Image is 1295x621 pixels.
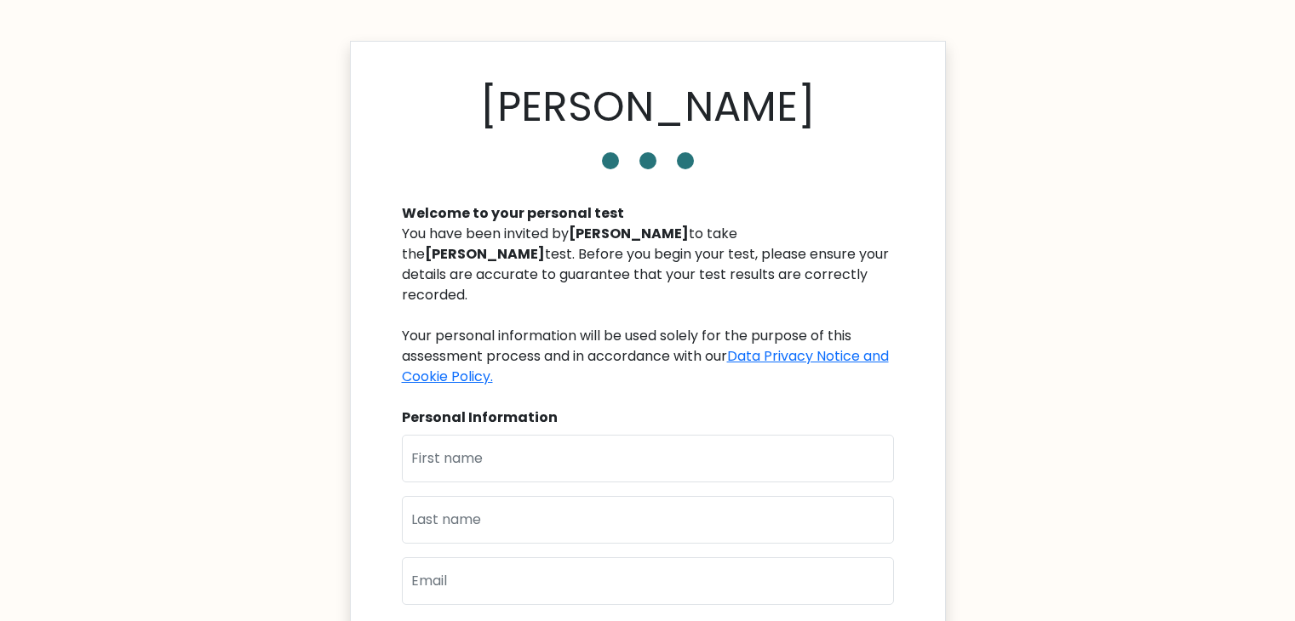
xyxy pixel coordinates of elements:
div: You have been invited by to take the test. Before you begin your test, please ensure your details... [402,224,894,387]
a: Data Privacy Notice and Cookie Policy. [402,346,889,386]
h1: [PERSON_NAME] [480,83,816,132]
b: [PERSON_NAME] [569,224,689,243]
div: Personal Information [402,407,894,428]
input: First name [402,435,894,482]
input: Last name [402,496,894,544]
b: [PERSON_NAME] [425,244,545,264]
div: Welcome to your personal test [402,203,894,224]
input: Email [402,557,894,605]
